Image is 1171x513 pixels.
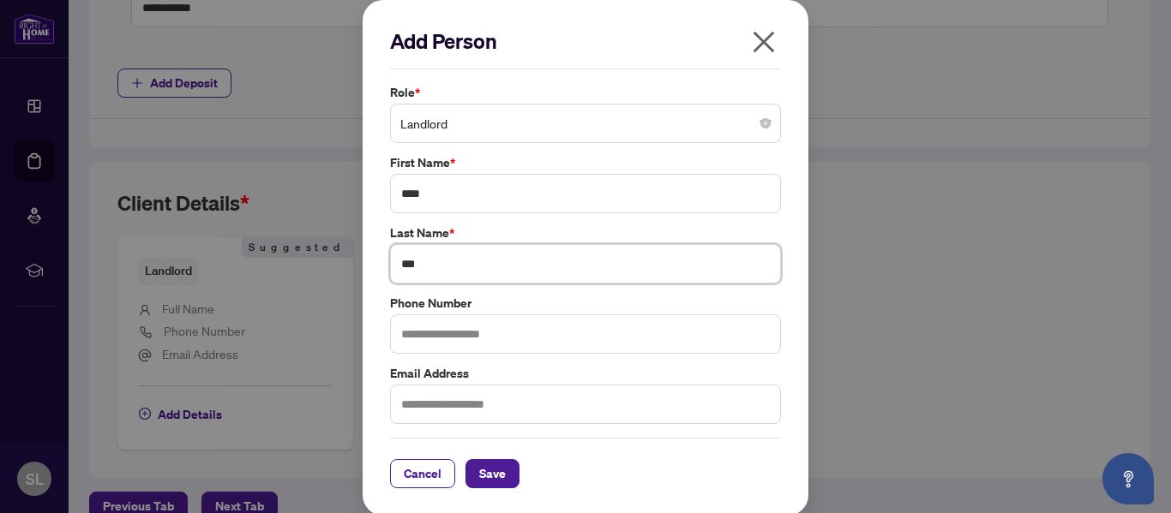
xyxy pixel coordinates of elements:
button: Save [465,459,519,488]
button: Cancel [390,459,455,488]
label: Phone Number [390,294,781,313]
span: Landlord [400,107,771,140]
label: Role [390,83,781,102]
span: close-circle [760,118,771,128]
span: close [750,28,778,56]
label: Email Address [390,364,781,383]
label: First Name [390,153,781,172]
button: Open asap [1102,453,1154,504]
span: Cancel [404,460,441,487]
label: Last Name [390,224,781,242]
span: Save [479,460,506,487]
h2: Add Person [390,27,781,55]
